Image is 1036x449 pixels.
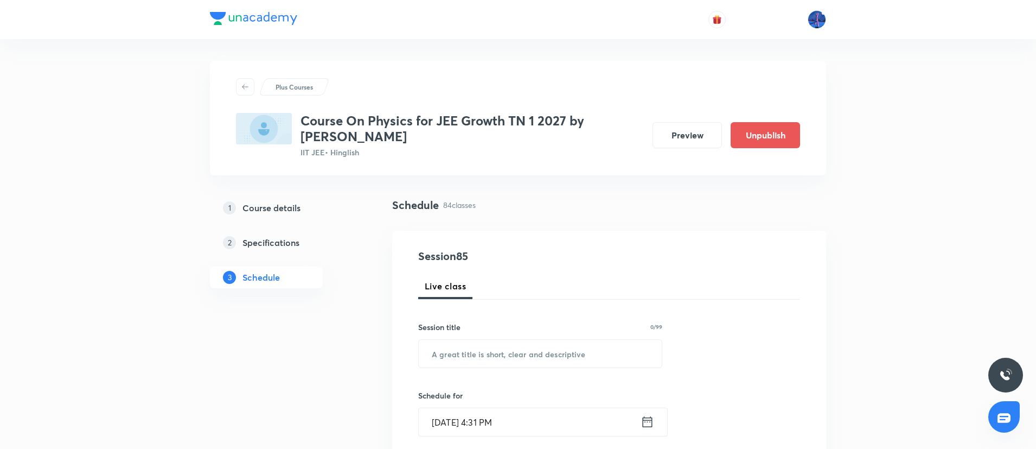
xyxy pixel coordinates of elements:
h5: Course details [242,201,300,214]
h5: Schedule [242,271,280,284]
button: Unpublish [731,122,800,148]
p: 1 [223,201,236,214]
p: 0/99 [650,324,662,330]
input: A great title is short, clear and descriptive [419,340,662,368]
img: Mahesh Bhat [808,10,826,29]
h4: Session 85 [418,248,616,264]
p: 2 [223,236,236,249]
a: Company Logo [210,12,297,28]
img: Company Logo [210,12,297,25]
span: Live class [425,280,466,293]
h3: Course On Physics for JEE Growth TN 1 2027 by [PERSON_NAME] [300,113,644,144]
h5: Specifications [242,236,299,249]
img: 424C8F4A-F74F-435F-BDBF-4E51516EAD14_plus.png [236,113,292,144]
a: 2Specifications [210,232,357,254]
button: Preview [653,122,722,148]
img: ttu [999,369,1012,382]
img: avatar [712,15,722,24]
h6: Schedule for [418,390,662,401]
h4: Schedule [392,197,439,213]
p: Plus Courses [276,82,313,92]
p: 84 classes [443,199,476,211]
p: 3 [223,271,236,284]
a: 1Course details [210,197,357,219]
p: IIT JEE • Hinglish [300,147,644,158]
button: avatar [708,11,726,28]
h6: Session title [418,321,461,333]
